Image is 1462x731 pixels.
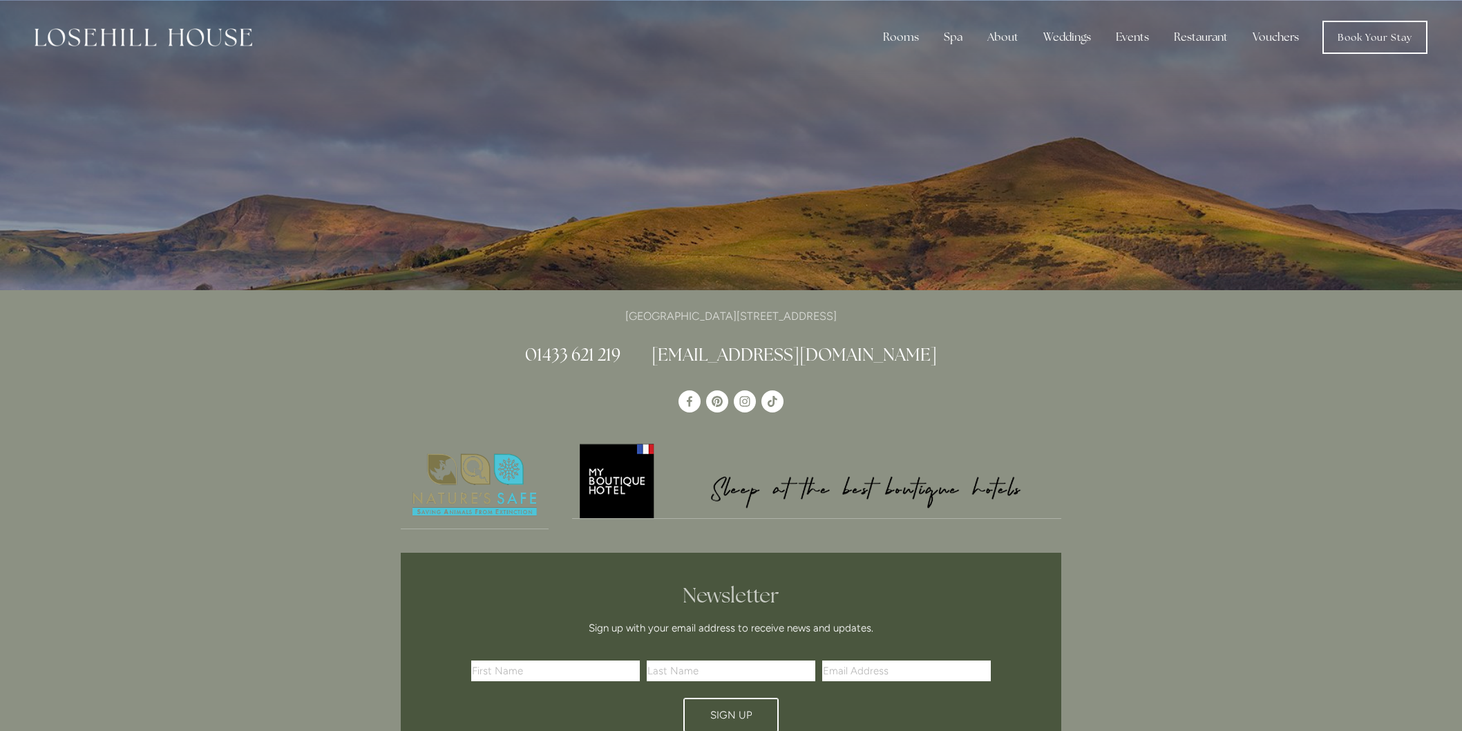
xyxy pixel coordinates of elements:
a: Instagram [734,390,756,412]
div: Spa [933,23,974,51]
div: About [976,23,1029,51]
h2: Newsletter [476,583,986,608]
a: Vouchers [1242,23,1310,51]
input: Email Address [822,661,991,681]
div: Rooms [872,23,930,51]
img: Losehill House [35,28,252,46]
a: TikTok [761,390,784,412]
img: My Boutique Hotel - Logo [572,442,1062,518]
span: Sign Up [710,709,752,721]
a: Losehill House Hotel & Spa [678,390,701,412]
div: Events [1105,23,1160,51]
input: First Name [471,661,640,681]
input: Last Name [647,661,815,681]
a: 01433 621 219 [525,343,620,365]
div: Restaurant [1163,23,1239,51]
a: Book Your Stay [1322,21,1427,54]
p: Sign up with your email address to receive news and updates. [476,620,986,636]
p: [GEOGRAPHIC_DATA][STREET_ADDRESS] [401,307,1061,325]
a: [EMAIL_ADDRESS][DOMAIN_NAME] [652,343,937,365]
div: Weddings [1032,23,1102,51]
img: Nature's Safe - Logo [401,442,549,529]
a: Pinterest [706,390,728,412]
a: My Boutique Hotel - Logo [572,442,1062,519]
